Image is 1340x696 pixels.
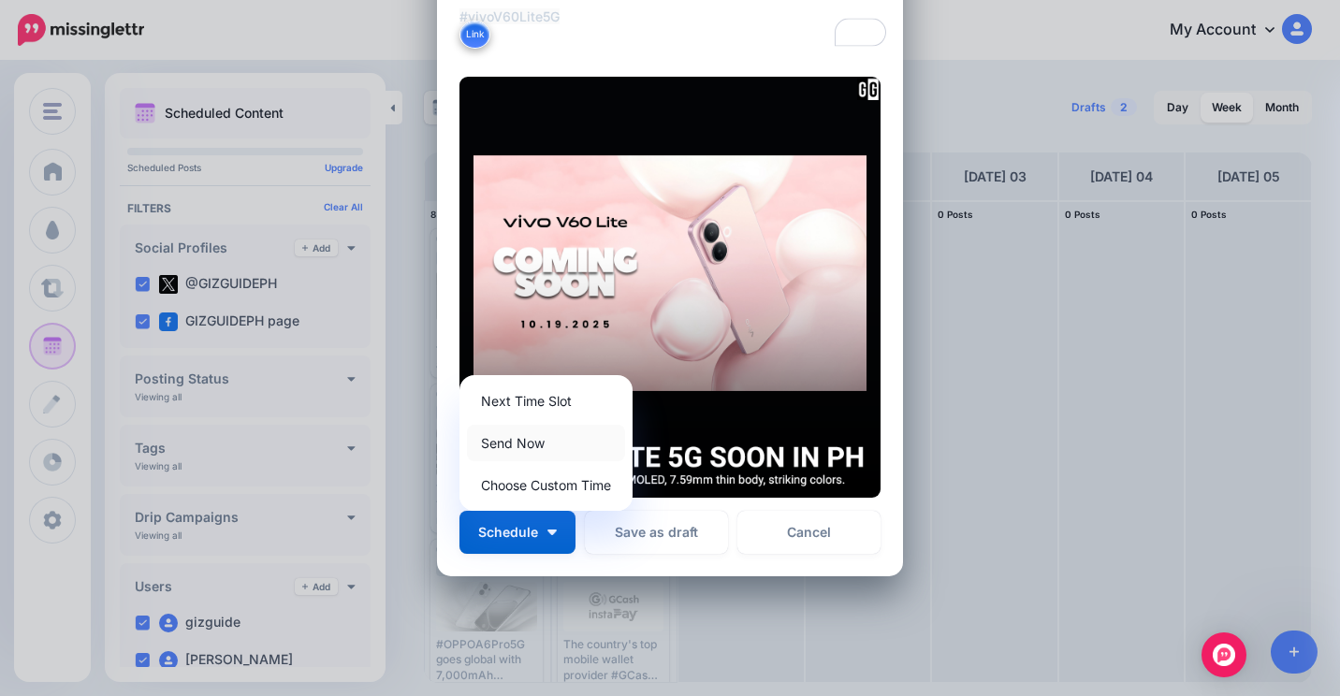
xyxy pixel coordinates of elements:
a: Send Now [467,425,625,461]
a: Choose Custom Time [467,467,625,503]
a: Next Time Slot [467,383,625,419]
span: Schedule [478,526,538,539]
img: arrow-down-white.png [547,529,557,535]
a: Cancel [737,511,881,554]
img: SKRKNGVCTZ24YPTLIWUDLWB2KVVBFDUY.png [459,77,881,498]
button: Link [459,21,490,49]
button: Save as draft [585,511,728,554]
div: Open Intercom Messenger [1202,632,1246,677]
div: Schedule [459,375,633,511]
button: Schedule [459,511,575,554]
